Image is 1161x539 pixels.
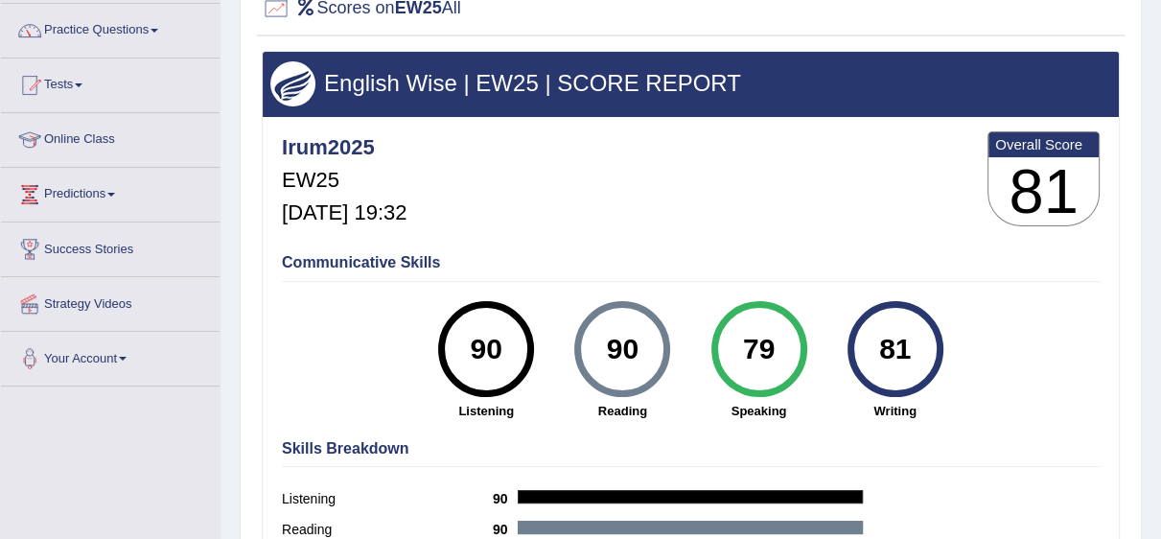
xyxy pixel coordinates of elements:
[282,254,1100,271] h4: Communicative Skills
[1,332,220,380] a: Your Account
[995,136,1092,152] b: Overall Score
[493,491,518,506] b: 90
[860,309,930,389] div: 81
[1,113,220,161] a: Online Class
[270,61,315,106] img: wings.png
[282,136,406,159] h4: Irum2025
[452,309,522,389] div: 90
[270,71,1111,96] h3: English Wise | EW25 | SCORE REPORT
[1,168,220,216] a: Predictions
[1,277,220,325] a: Strategy Videos
[700,402,817,420] strong: Speaking
[282,169,406,192] h5: EW25
[1,4,220,52] a: Practice Questions
[564,402,681,420] strong: Reading
[282,201,406,224] h5: [DATE] 19:32
[588,309,658,389] div: 90
[428,402,545,420] strong: Listening
[493,522,518,537] b: 90
[837,402,954,420] strong: Writing
[988,157,1099,226] h3: 81
[724,309,794,389] div: 79
[282,440,1100,457] h4: Skills Breakdown
[1,59,220,106] a: Tests
[1,223,220,270] a: Success Stories
[282,489,493,509] label: Listening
